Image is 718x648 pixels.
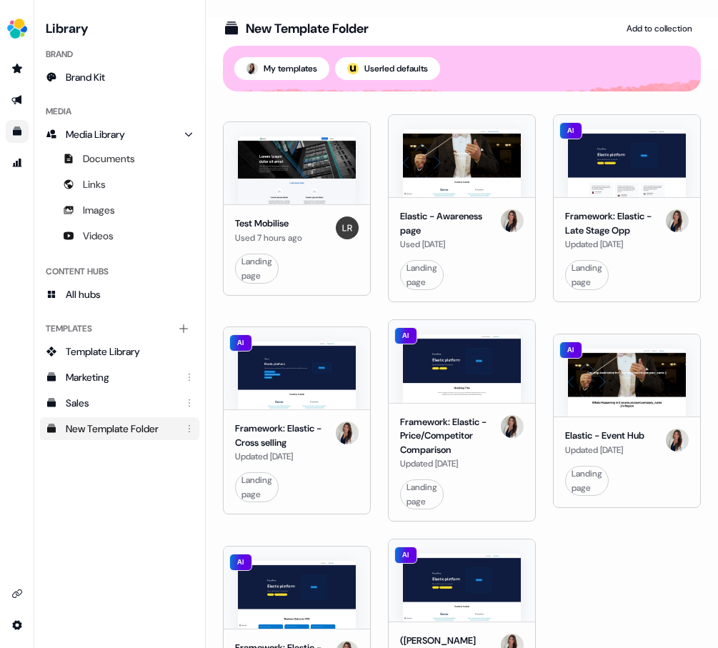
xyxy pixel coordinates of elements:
a: Videos [40,224,199,247]
img: Elastic - Event Hub [568,349,686,417]
div: Brand [40,43,199,66]
img: Framework: Elastic - Late Stage Opp [568,129,686,197]
img: Kelly [666,209,689,232]
img: Kelly [246,63,258,74]
button: userled logo;Userled defaults [335,57,440,80]
img: Elastic - Awareness page [403,129,521,197]
button: Framework: Elastic - Price/Competitor ComparisonAIFramework: Elastic - Price/Competitor Compariso... [388,319,536,522]
button: Framework: Elastic - Late Stage OppAIFramework: Elastic - Late Stage OppUpdated [DATE]KellyLandin... [553,114,701,302]
button: Elastic - Awareness pageElastic - Awareness pageUsed [DATE]KellyLanding page [388,114,536,302]
div: Media [40,100,199,123]
img: Kelly [501,209,524,232]
div: Updated [DATE] [400,457,495,471]
a: Go to prospects [6,57,29,80]
div: Marketing [66,370,176,384]
div: Landing page [241,473,272,502]
img: Kelly [336,422,359,444]
div: Elastic - Awareness page [400,209,495,237]
button: Test MobiliseTest MobiliseUsed 7 hours agoLeelanandaLanding page [223,114,371,302]
div: Landing page [407,261,437,289]
img: Leelananda [336,216,359,239]
a: Go to templates [6,120,29,143]
img: Framework: Elastic - Cross selling [238,342,356,409]
div: Landing page [572,261,602,289]
a: Sales [40,392,199,414]
div: Templates [40,317,199,340]
a: Images [40,199,199,221]
img: Test Mobilise [238,136,356,204]
span: Template Library [66,344,140,359]
div: Elastic - Event Hub [565,429,644,443]
a: Marketing [40,366,199,389]
a: Go to outbound experience [6,89,29,111]
a: Go to integrations [6,582,29,605]
img: Framework: Elastic - Mid Stage Opportunity [238,561,356,629]
a: New Template Folder [40,417,199,440]
span: Media Library [66,127,125,141]
span: Links [83,177,106,191]
span: Images [83,203,115,217]
a: Template Library [40,340,199,363]
div: Framework: Elastic - Cross selling [235,422,330,449]
h3: Library [40,17,199,37]
div: Used 7 hours ago [235,231,302,245]
div: Landing page [407,480,437,509]
div: AI [229,334,252,352]
div: AI [229,554,252,571]
span: Videos [83,229,114,243]
button: Elastic - Event HubAIElastic - Event HubUpdated [DATE]KellyLanding page [553,319,701,522]
div: AI [559,122,582,139]
a: Brand Kit [40,66,199,89]
div: Used [DATE] [400,237,495,251]
div: AI [394,327,417,344]
div: Landing page [241,254,272,283]
a: Media Library [40,123,199,146]
div: Framework: Elastic - Late Stage Opp [565,209,660,237]
span: Brand Kit [66,70,105,84]
img: userled logo [347,63,359,74]
a: Links [40,173,199,196]
a: All hubs [40,283,199,306]
span: Documents [83,151,135,166]
a: Go to attribution [6,151,29,174]
button: Framework: Elastic - Cross sellingAIFramework: Elastic - Cross sellingUpdated [DATE]KellyLanding ... [223,319,371,522]
div: Test Mobilise [235,216,302,231]
img: Kelly [501,415,524,438]
a: Go to integrations [6,614,29,637]
img: (Ryan edit) Framework: Blocks [403,554,521,622]
div: Landing page [572,467,602,495]
button: Add to collection [618,17,701,40]
span: All hubs [66,287,101,301]
div: Content Hubs [40,260,199,283]
a: Documents [40,147,199,170]
div: AI [559,342,582,359]
div: Updated [DATE] [565,237,660,251]
div: Updated [DATE] [565,443,644,457]
div: Updated [DATE] [235,449,330,464]
div: New Template Folder [66,422,176,436]
div: AI [394,547,417,564]
div: Framework: Elastic - Price/Competitor Comparison [400,415,495,457]
div: Sales [66,396,176,410]
button: My templates [234,57,329,80]
div: ; [347,63,359,74]
img: Kelly [666,429,689,452]
div: New Template Folder [246,20,369,37]
img: Framework: Elastic - Price/Competitor Comparison [403,334,521,402]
